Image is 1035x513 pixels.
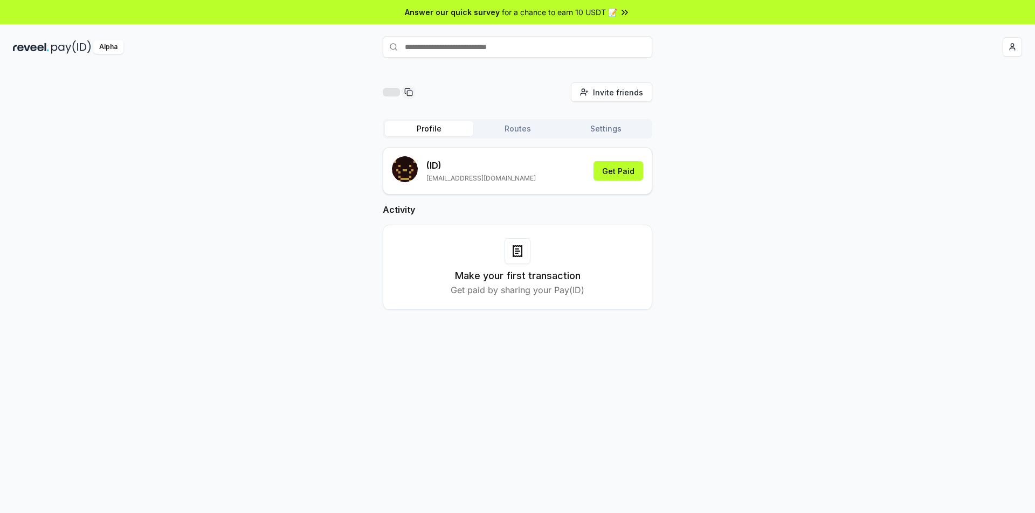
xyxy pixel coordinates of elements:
[473,121,562,136] button: Routes
[502,6,617,18] span: for a chance to earn 10 USDT 📝
[385,121,473,136] button: Profile
[51,40,91,54] img: pay_id
[13,40,49,54] img: reveel_dark
[405,6,500,18] span: Answer our quick survey
[383,203,652,216] h2: Activity
[593,87,643,98] span: Invite friends
[562,121,650,136] button: Settings
[571,82,652,102] button: Invite friends
[426,174,536,183] p: [EMAIL_ADDRESS][DOMAIN_NAME]
[594,161,643,181] button: Get Paid
[451,283,584,296] p: Get paid by sharing your Pay(ID)
[455,268,581,283] h3: Make your first transaction
[426,159,536,172] p: (ID)
[93,40,123,54] div: Alpha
